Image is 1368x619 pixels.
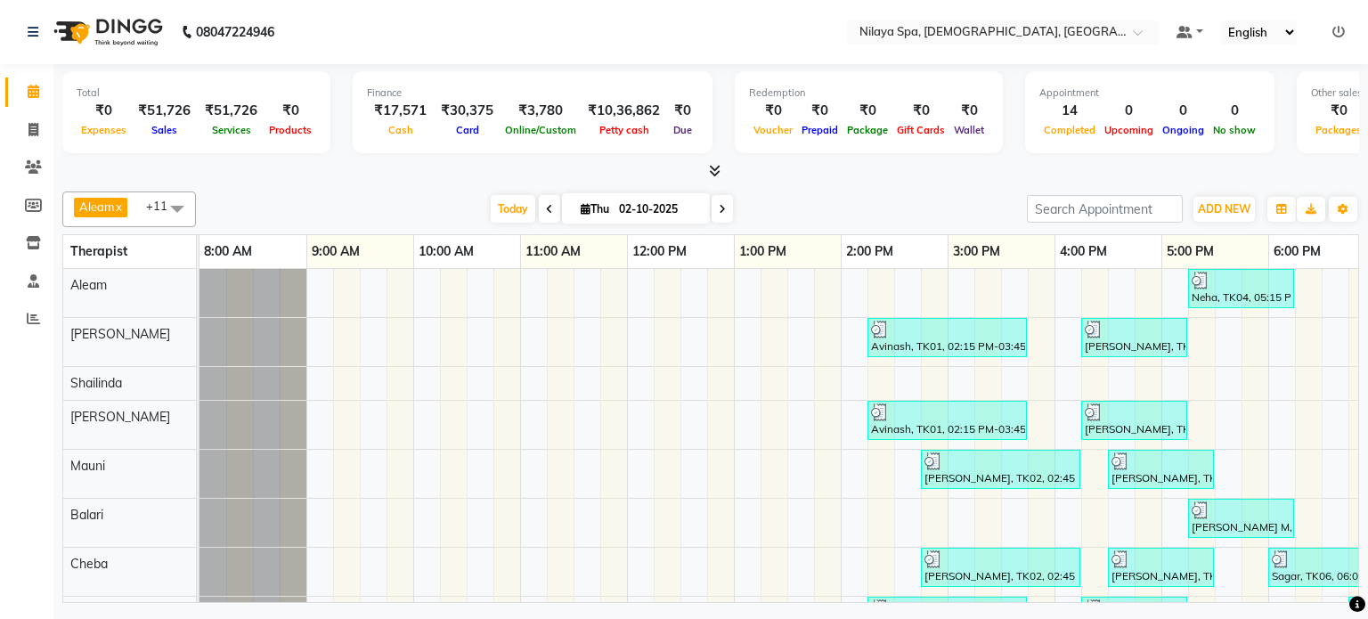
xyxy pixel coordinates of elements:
[1209,124,1260,136] span: No show
[501,124,581,136] span: Online/Custom
[45,7,167,57] img: logo
[367,101,434,121] div: ₹17,571
[923,550,1079,584] div: [PERSON_NAME], TK02, 02:45 PM-04:15 PM, Sensory Rejuvne Aromatherapy 90 Min([DEMOGRAPHIC_DATA])
[923,452,1079,486] div: [PERSON_NAME], TK02, 02:45 PM-04:15 PM, Sensory Rejuvne Aromatherapy 90 Min([DEMOGRAPHIC_DATA])
[1083,403,1185,437] div: [PERSON_NAME], TK03, 04:15 PM-05:15 PM, Traditional Swedish Relaxation Therapy 60 Min([DEMOGRAPHI...
[1100,101,1158,121] div: 0
[77,86,316,101] div: Total
[1039,101,1100,121] div: 14
[452,124,484,136] span: Card
[414,239,478,265] a: 10:00 AM
[669,124,696,136] span: Due
[869,321,1025,354] div: Avinash, TK01, 02:15 PM-03:45 PM, Traditional Swedish Relaxation Therapy 90 Min([DEMOGRAPHIC_DATA])
[70,507,103,523] span: Balari
[949,124,989,136] span: Wallet
[146,199,181,213] span: +11
[434,101,501,121] div: ₹30,375
[1110,452,1212,486] div: [PERSON_NAME], TK03, 04:30 PM-05:30 PM, Traditional Swedish Relaxation Therapy 60 Min([DEMOGRAPHI...
[749,86,989,101] div: Redemption
[1269,239,1325,265] a: 6:00 PM
[265,101,316,121] div: ₹0
[501,101,581,121] div: ₹3,780
[521,239,585,265] a: 11:00 AM
[614,196,703,223] input: 2025-10-02
[749,124,797,136] span: Voucher
[77,101,131,121] div: ₹0
[1039,124,1100,136] span: Completed
[1193,197,1255,222] button: ADD NEW
[199,239,256,265] a: 8:00 AM
[1162,239,1218,265] a: 5:00 PM
[949,239,1005,265] a: 3:00 PM
[70,277,107,293] span: Aleam
[1100,124,1158,136] span: Upcoming
[1311,124,1366,136] span: Packages
[869,403,1025,437] div: Avinash, TK01, 02:15 PM-03:45 PM, Traditional Swedish Relaxation Therapy 90 Min([DEMOGRAPHIC_DATA])
[628,239,691,265] a: 12:00 PM
[576,202,614,216] span: Thu
[1198,202,1250,216] span: ADD NEW
[892,124,949,136] span: Gift Cards
[131,101,198,121] div: ₹51,726
[595,124,654,136] span: Petty cash
[1027,195,1183,223] input: Search Appointment
[70,458,105,474] span: Mauni
[1209,101,1260,121] div: 0
[70,556,108,572] span: Cheba
[1311,101,1366,121] div: ₹0
[797,124,843,136] span: Prepaid
[1158,101,1209,121] div: 0
[1190,501,1292,535] div: [PERSON_NAME] M, TK05, 05:15 PM-06:15 PM, Balinese Massage Therapy 60 Min([DEMOGRAPHIC_DATA])
[1083,321,1185,354] div: [PERSON_NAME], TK03, 04:15 PM-05:15 PM, Traditional Swedish Relaxation Therapy 60 Min([DEMOGRAPHI...
[491,195,535,223] span: Today
[749,101,797,121] div: ₹0
[367,86,698,101] div: Finance
[114,200,122,214] a: x
[1158,124,1209,136] span: Ongoing
[1110,550,1212,584] div: [PERSON_NAME], TK03, 04:30 PM-05:30 PM, Traditional Swedish Relaxation Therapy 60 Min([DEMOGRAPHI...
[667,101,698,121] div: ₹0
[384,124,418,136] span: Cash
[735,239,791,265] a: 1:00 PM
[147,124,182,136] span: Sales
[70,243,127,259] span: Therapist
[1039,86,1260,101] div: Appointment
[70,326,170,342] span: [PERSON_NAME]
[581,101,667,121] div: ₹10,36,862
[307,239,364,265] a: 9:00 AM
[949,101,989,121] div: ₹0
[842,239,898,265] a: 2:00 PM
[79,200,114,214] span: Aleam
[843,124,892,136] span: Package
[1055,239,1111,265] a: 4:00 PM
[797,101,843,121] div: ₹0
[198,101,265,121] div: ₹51,726
[208,124,256,136] span: Services
[77,124,131,136] span: Expenses
[892,101,949,121] div: ₹0
[1190,272,1292,305] div: Neha, TK04, 05:15 PM-06:15 PM, Balinese Massage Therapy 60 Min([DEMOGRAPHIC_DATA])
[843,101,892,121] div: ₹0
[265,124,316,136] span: Products
[70,409,170,425] span: [PERSON_NAME]
[70,375,122,391] span: Shailinda
[196,7,274,57] b: 08047224946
